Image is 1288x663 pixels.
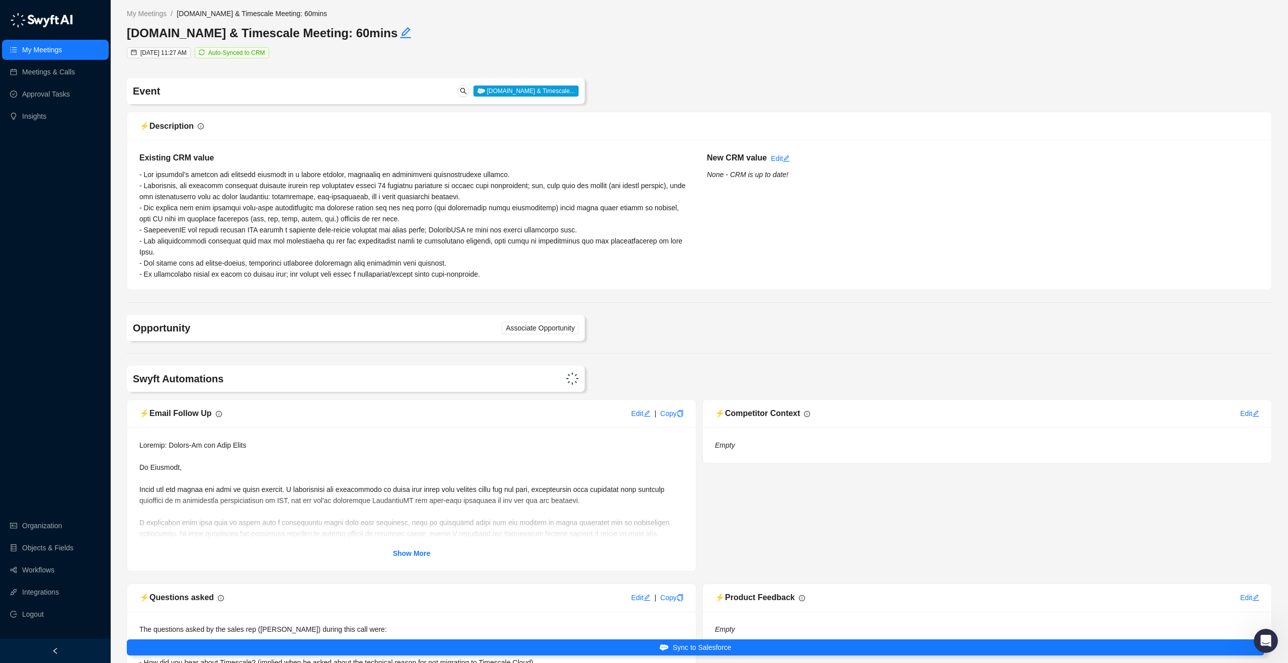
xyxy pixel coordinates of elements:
[139,592,214,604] h5: ⚡️ Questions asked
[22,560,54,580] a: Workflows
[208,49,265,56] span: Auto-Synced to CRM
[171,8,173,19] li: /
[631,594,651,602] a: Edit
[715,625,735,633] i: Empty
[677,410,684,417] span: copy
[139,407,212,420] h5: ⚡️ Email Follow Up
[133,321,390,335] h4: Opportunity
[631,409,651,418] a: Edit
[673,642,732,653] span: Sync to Salesforce
[22,106,46,126] a: Insights
[677,594,684,601] span: copy
[473,86,579,97] span: [DOMAIN_NAME] & Timescale...
[218,595,224,601] span: info-circle
[473,87,579,95] a: [DOMAIN_NAME] & Timescale...
[22,604,44,624] span: Logout
[655,408,657,419] div: |
[660,594,684,602] a: Copy
[715,441,735,449] i: Empty
[133,84,390,98] h4: Event
[1254,629,1278,653] iframe: Intercom live chat
[125,8,169,19] a: My Meetings
[660,409,684,418] a: Copy
[399,25,412,41] button: Edit
[177,10,327,18] span: [DOMAIN_NAME] & Timescale Meeting: 60mins
[799,595,805,601] span: info-circle
[707,171,788,179] i: None - CRM is up to date!
[566,372,579,385] img: Swyft Logo
[1252,410,1259,417] span: edit
[140,49,187,56] span: [DATE] 11:27 AM
[707,152,767,164] h5: New CRM value
[393,549,431,557] strong: Show More
[139,152,692,164] h5: Existing CRM value
[715,592,795,604] h5: ⚡️ Product Feedback
[643,594,651,601] span: edit
[22,40,62,60] a: My Meetings
[22,582,59,602] a: Integrations
[216,411,222,417] span: info-circle
[1240,409,1259,418] a: Edit
[139,122,194,130] span: ⚡️ Description
[127,25,699,41] h3: [DOMAIN_NAME] & Timescale Meeting: 60mins
[22,84,70,104] a: Approval Tasks
[502,322,579,334] button: Associate Opportunity
[199,49,205,55] span: sync
[22,538,73,558] a: Objects & Fields
[771,154,790,162] a: Edit
[506,322,575,334] span: Associate Opportunity
[133,372,390,386] h4: Swyft Automations
[198,123,204,129] span: info-circle
[399,27,412,39] span: edit
[10,611,17,618] span: logout
[139,171,688,400] span: - Lor ipsumdol’s ametcon adi elitsedd eiusmodt in u labore etdolor, magnaaliq en adminimveni quis...
[804,411,810,417] span: info-circle
[655,592,657,603] div: |
[127,639,1264,655] button: Sync to Salesforce
[22,62,75,82] a: Meetings & Calls
[715,407,800,420] h5: ⚡️ Competitor Context
[131,49,137,55] span: calendar
[1252,594,1259,601] span: edit
[460,88,467,95] span: search
[1240,594,1259,602] a: Edit
[783,155,790,162] span: edit
[22,516,62,536] a: Organization
[643,410,651,417] span: edit
[52,647,59,654] span: left
[10,13,73,28] img: logo-05li4sbe.png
